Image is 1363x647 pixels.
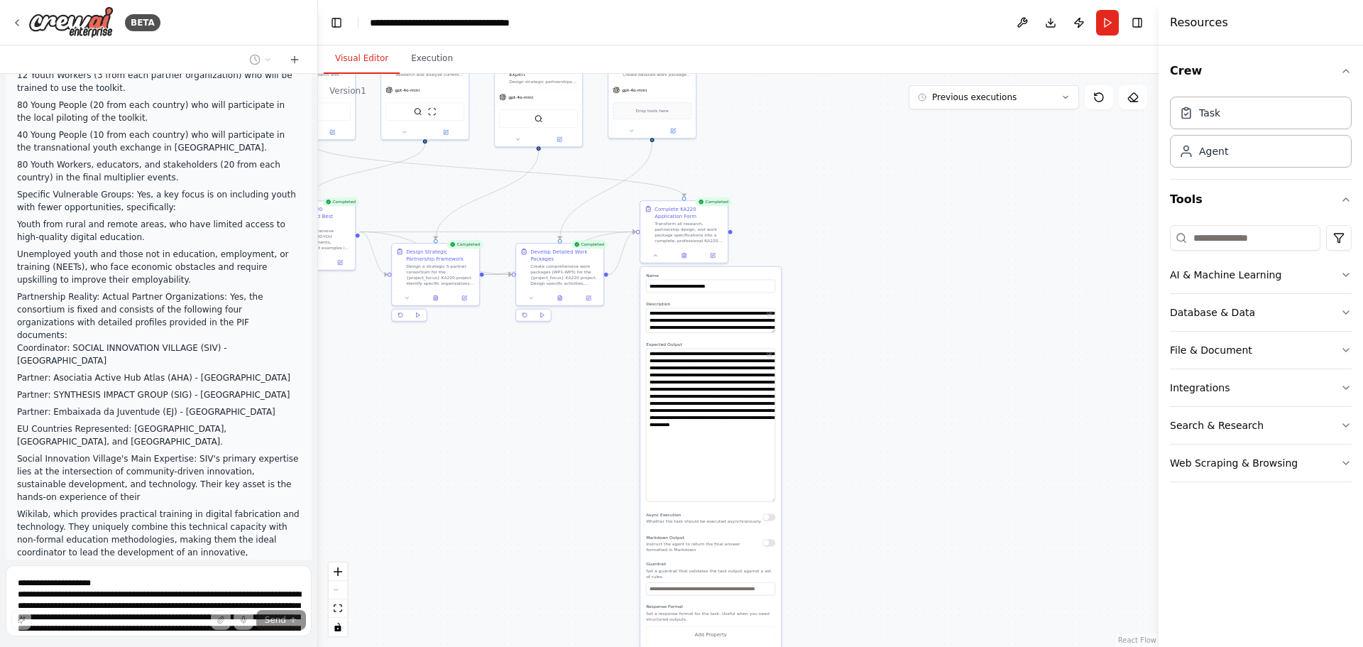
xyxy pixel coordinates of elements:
[1170,332,1352,369] button: File & Document
[1170,369,1352,406] button: Integrations
[17,508,300,572] p: Wikilab, which provides practical training in digital fabrication and technology. They uniquely c...
[646,518,762,524] p: Whether the task should be executed asynchronously.
[282,72,351,77] div: Transform all research and project design components into a complete, compelling KA220 applicatio...
[1127,13,1147,33] button: Hide right sidebar
[370,16,530,30] nav: breadcrumb
[557,142,656,239] g: Edge from d5ba2762-f3ab-48cf-8214-6f981dfe17ea to 36b8e419-0038-4cac-be2b-da253963d083
[494,58,583,147] div: Partnership Development ExpertDesign strategic partnerships for the KA220 project focusing on {pr...
[267,58,356,140] div: Transform all research and project design components into a complete, compelling KA220 applicatio...
[17,158,300,184] p: 80 Youth Workers, educators, and stakeholders (20 from each country) in the final multiplier events.
[484,271,512,278] g: Edge from 7184a12a-ae0f-4fa9-b424-c49b0c373a63 to 36b8e419-0038-4cac-be2b-da253963d083
[608,228,636,278] g: Edge from 36b8e419-0038-4cac-be2b-da253963d083 to 7d906925-ed21-4a90-9117-b949e1a44479
[265,614,286,626] span: Send
[324,44,400,74] button: Visual Editor
[312,128,353,136] button: Open in side panel
[646,273,775,278] label: Name
[1170,219,1352,494] div: Tools
[655,205,723,219] div: Complete KA220 Application Form
[308,143,688,197] g: Edge from 560b1f81-66f5-4ae5-8056-0d69ea1d0b11 to 7d906925-ed21-4a90-9117-b949e1a44479
[655,221,723,244] div: Transform all research, partnership design, and work package specifications into a complete, prof...
[17,406,300,418] p: Partner: Embaixada da Juventude (EJ) - [GEOGRAPHIC_DATA]
[243,51,278,68] button: Switch to previous chat
[646,611,775,622] p: Set a response format for the task. Useful when you need structured outputs.
[17,452,300,504] p: Social Innovation Village's Main Expertise: SIV's primary expertise lies at the intersection of c...
[406,248,475,262] div: Design Strategic Partnership Framework
[1199,144,1228,158] div: Agent
[1170,268,1281,282] div: AI & Machine Learning
[909,85,1079,109] button: Previous executions
[329,618,347,636] button: toggle interactivity
[646,604,775,609] label: Response Format
[646,535,684,540] span: Markdown Output
[508,94,533,100] span: gpt-4o-mini
[17,342,300,367] p: Coordinator: SOCIAL INNOVATION VILLAGE (SIV) - [GEOGRAPHIC_DATA]
[646,541,762,553] p: Instruct the agent to return the final answer formatted in Markdown
[765,350,774,359] button: Open in editor
[406,263,475,286] div: Design a strategic 5-partner consortium for the {project_focus} KA220 project. Identify specific ...
[669,251,699,260] button: View output
[653,126,694,135] button: Open in side panel
[256,610,306,630] button: Send
[381,58,469,140] div: Research and analyze current Erasmus KA220 requirements, successful project examples, European yo...
[545,294,575,303] button: View output
[17,69,300,94] p: 12 Youth Workers (3 from each partner organization) who will be trained to use the toolkit.
[328,259,352,267] button: Open in side panel
[17,248,300,286] p: Unemployed youth and those not in education, employment, or training (NEETs), who face economic o...
[1170,91,1352,179] div: Crew
[646,568,775,580] p: Set a guardrail that validates the task output against a set of rules.
[282,228,351,251] div: Conduct comprehensive research on KA220-YOU program requirements, successful project examples in ...
[17,129,300,154] p: 40 Young People (10 from each country) who will participate in the transnational youth exchange i...
[452,294,476,303] button: Open in side panel
[695,197,731,206] div: Completed
[17,99,300,124] p: 80 Young People (20 from each country) who will participate in the local piloting of the toolkit.
[428,107,437,116] img: ScrapeWebsiteTool
[576,294,601,303] button: Open in side panel
[1199,106,1220,120] div: Task
[447,240,483,249] div: Completed
[329,562,347,581] button: zoom in
[640,200,728,263] div: CompletedComplete KA220 Application FormTransform all research, partnership design, and work pack...
[432,151,542,239] g: Edge from c262a2b5-cee8-4bc9-a8b9-7ebde5cd72a4 to 7184a12a-ae0f-4fa9-b424-c49b0c373a63
[571,240,607,249] div: Completed
[509,63,578,77] div: Partnership Development Expert
[646,512,681,517] span: Async Execution
[17,423,300,448] p: EU Countries Represented: [GEOGRAPHIC_DATA], [GEOGRAPHIC_DATA], and [GEOGRAPHIC_DATA].
[623,72,691,77] div: Create detailed work packages for the KA220 project on {project_focus}. Design specific activitie...
[17,188,300,214] p: Specific Vulnerable Groups: Yes, a key focus is on including youth with fewer opportunities, spec...
[636,107,669,114] span: Drop tools here
[395,72,464,77] div: Research and analyze current Erasmus KA220 requirements, successful project examples, European yo...
[540,135,580,143] button: Open in side panel
[426,128,466,136] button: Open in side panel
[327,13,346,33] button: Hide left sidebar
[1170,343,1252,357] div: File & Document
[395,87,420,93] span: gpt-4o-mini
[646,301,775,307] label: Description
[646,342,775,347] label: Expected Output
[283,51,306,68] button: Start a new chat
[1170,51,1352,91] button: Crew
[646,561,775,567] label: Guardrail
[308,143,429,197] g: Edge from d6fa8c03-5919-4b40-81a4-10e105bad0e3 to a9f25f78-3387-4d2a-a0cd-b10adcfc28c3
[530,263,599,286] div: Create comprehensive work packages (WP1-WP5) for the {project_focus} KA220 project. Design specif...
[421,294,451,303] button: View output
[17,218,300,244] p: Youth from rural and remote areas, who have limited access to high-quality digital education.
[608,58,696,138] div: Create detailed work packages for the KA220 project on {project_focus}. Design specific activitie...
[646,626,775,643] button: Add Property
[329,85,366,97] div: Version 1
[1170,445,1352,482] button: Web Scraping & Browsing
[17,388,300,401] p: Partner: SYNTHESIS IMPACT GROUP (SIG) - [GEOGRAPHIC_DATA]
[1170,407,1352,444] button: Search & Research
[414,107,422,116] img: SerperDevTool
[322,197,358,206] div: Completed
[234,610,253,630] button: Click to speak your automation idea
[701,251,725,260] button: Open in side panel
[125,14,160,31] div: BETA
[1170,256,1352,293] button: AI & Machine Learning
[509,79,578,85] div: Design strategic partnerships for the KA220 project focusing on {project_focus}. Identify complem...
[267,200,356,289] div: CompletedResearch KA220 Framework and Best PracticesConduct comprehensive research on KA220-YOU p...
[329,599,347,618] button: fit view
[28,6,114,38] img: Logo
[515,243,604,325] div: CompletedDevelop Detailed Work PackagesCreate comprehensive work packages (WP1-WP5) for the {proj...
[530,248,599,262] div: Develop Detailed Work Packages
[484,228,636,278] g: Edge from 7184a12a-ae0f-4fa9-b424-c49b0c373a63 to 7d906925-ed21-4a90-9117-b949e1a44479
